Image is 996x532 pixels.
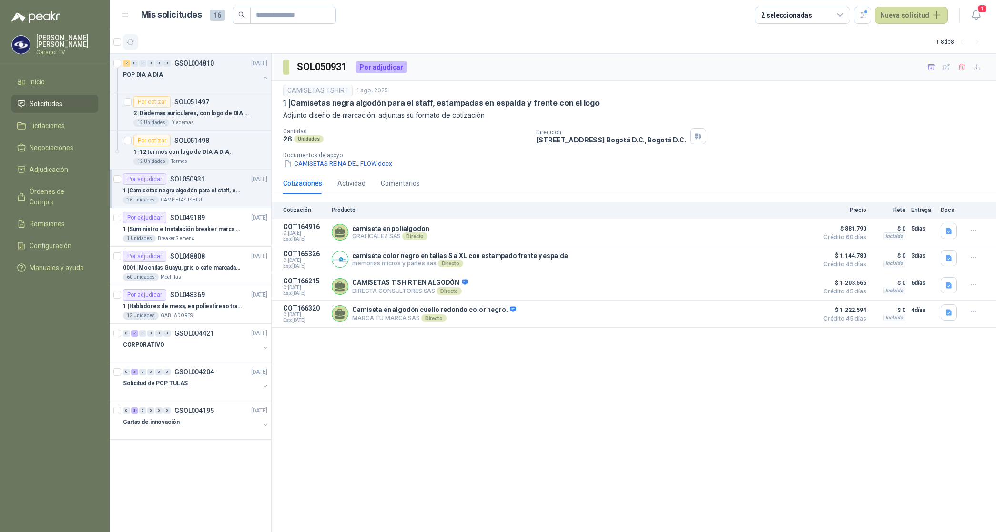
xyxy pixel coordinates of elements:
div: 1 Unidades [123,235,156,242]
div: Directo [438,260,463,267]
p: COT166215 [283,277,326,285]
div: Por adjudicar [123,289,166,301]
span: search [238,11,245,18]
a: Por cotizarSOL0514972 |Diademas auriculares, con logo de DÍA A DÍA,12 UnidadesDiademas [110,92,271,131]
div: 2 [123,60,130,67]
p: 1 | Suministro e Instalación breaker marca SIEMENS modelo:3WT82026AA, Regulable de 800A - 2000 AMP [123,225,242,234]
a: 0 2 0 0 0 0 GSOL004421[DATE] CORPORATIVO [123,328,269,358]
div: 0 [123,407,130,414]
div: 0 [147,369,154,375]
p: Termos [171,158,187,165]
div: Cotizaciones [283,178,322,189]
div: 0 [139,60,146,67]
span: Exp: [DATE] [283,263,326,269]
div: 12 Unidades [133,119,169,127]
span: Negociaciones [30,142,73,153]
p: $ 0 [872,223,905,234]
div: 0 [139,369,146,375]
div: 0 [155,407,163,414]
div: Incluido [883,314,905,321]
div: Directo [421,314,447,322]
p: 1 | Camisetas negra algodón para el staff, estampadas en espalda y frente con el logo [283,98,600,108]
h3: SOL050931 [297,60,348,74]
a: Solicitudes [11,95,98,113]
div: 0 [131,60,138,67]
div: 0 [163,407,171,414]
p: Camiseta en algodón cuello redondo color negro. [352,306,516,314]
div: Directo [402,232,427,240]
a: Configuración [11,237,98,255]
p: Entrega [911,207,935,213]
p: [PERSON_NAME] [PERSON_NAME] [36,34,98,48]
p: memorias micros y partes sas [352,260,568,267]
div: Incluido [883,260,905,267]
div: 1 - 8 de 8 [936,34,985,50]
p: SOL048369 [170,291,205,298]
p: [DATE] [251,329,267,338]
p: 4 días [911,304,935,316]
span: Exp: [DATE] [283,236,326,242]
p: MARCA TU MARCA SAS [352,314,516,322]
div: 0 [147,60,154,67]
p: COT166320 [283,304,326,312]
span: Remisiones [30,219,65,229]
p: SOL051497 [174,99,209,105]
p: 1 ago, 2025 [356,86,388,95]
span: Crédito 45 días [819,289,866,294]
a: Manuales y ayuda [11,259,98,277]
p: 1 | Camisetas negra algodón para el staff, estampadas en espalda y frente con el logo [123,186,242,195]
p: [DATE] [251,406,267,415]
p: 0001 | Mochilas Guayu, gris o cafe marcadas con un logo [123,263,242,272]
p: DIRECTA CONSULTORES SAS [352,287,468,295]
div: CAMISETAS TSHIRT [283,85,353,96]
p: SOL050931 [170,176,205,182]
div: Por cotizar [133,96,171,108]
p: POP DIA A DIA [123,70,163,80]
p: Diademas [171,119,194,127]
p: CORPORATIVO [123,341,164,350]
span: $ 1.144.780 [819,250,866,261]
div: Por adjudicar [356,61,407,73]
p: SOL049189 [170,214,205,221]
span: C: [DATE] [283,231,326,236]
img: Company Logo [12,36,30,54]
p: 5 días [911,223,935,234]
span: $ 1.222.594 [819,304,866,316]
div: 0 [123,369,130,375]
p: SOL048808 [170,253,205,260]
p: GSOL004195 [174,407,214,414]
div: 0 [155,330,163,337]
span: Solicitudes [30,99,62,109]
span: Licitaciones [30,120,65,131]
a: Inicio [11,73,98,91]
p: CAMISETAS T SHIRT EN ALGODÓN [352,279,468,287]
span: Crédito 45 días [819,261,866,267]
p: COT164916 [283,223,326,231]
div: 2 [131,330,138,337]
a: Por adjudicarSOL048369[DATE] 1 |Habladores de mesa, en poliestireno translucido (SOLO EL SOPORTE)... [110,285,271,324]
div: 2 seleccionadas [761,10,812,20]
span: C: [DATE] [283,285,326,291]
p: Flete [872,207,905,213]
p: Mochilas [161,273,181,281]
a: Por cotizarSOL0514981 |12 termos con logo de DÍA A DÍA,12 UnidadesTermos [110,131,271,170]
p: [DATE] [251,368,267,377]
a: 0 3 0 0 0 0 GSOL004195[DATE] Cartas de innovación [123,405,269,435]
div: 0 [155,60,163,67]
p: 3 días [911,250,935,261]
a: Órdenes de Compra [11,182,98,211]
div: Incluido [883,232,905,240]
p: 2 | Diademas auriculares, con logo de DÍA A DÍA, [133,109,252,118]
div: 0 [163,369,171,375]
div: Incluido [883,287,905,294]
div: 0 [155,369,163,375]
div: 60 Unidades [123,273,159,281]
p: [DATE] [251,59,267,68]
p: Producto [332,207,813,213]
p: 1 | Habladores de mesa, en poliestireno translucido (SOLO EL SOPORTE) [123,302,242,311]
p: Docs [941,207,960,213]
p: $ 0 [872,277,905,289]
div: Actividad [337,178,366,189]
p: GRAFICALEZ SAS [352,232,429,240]
div: 0 [163,330,171,337]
